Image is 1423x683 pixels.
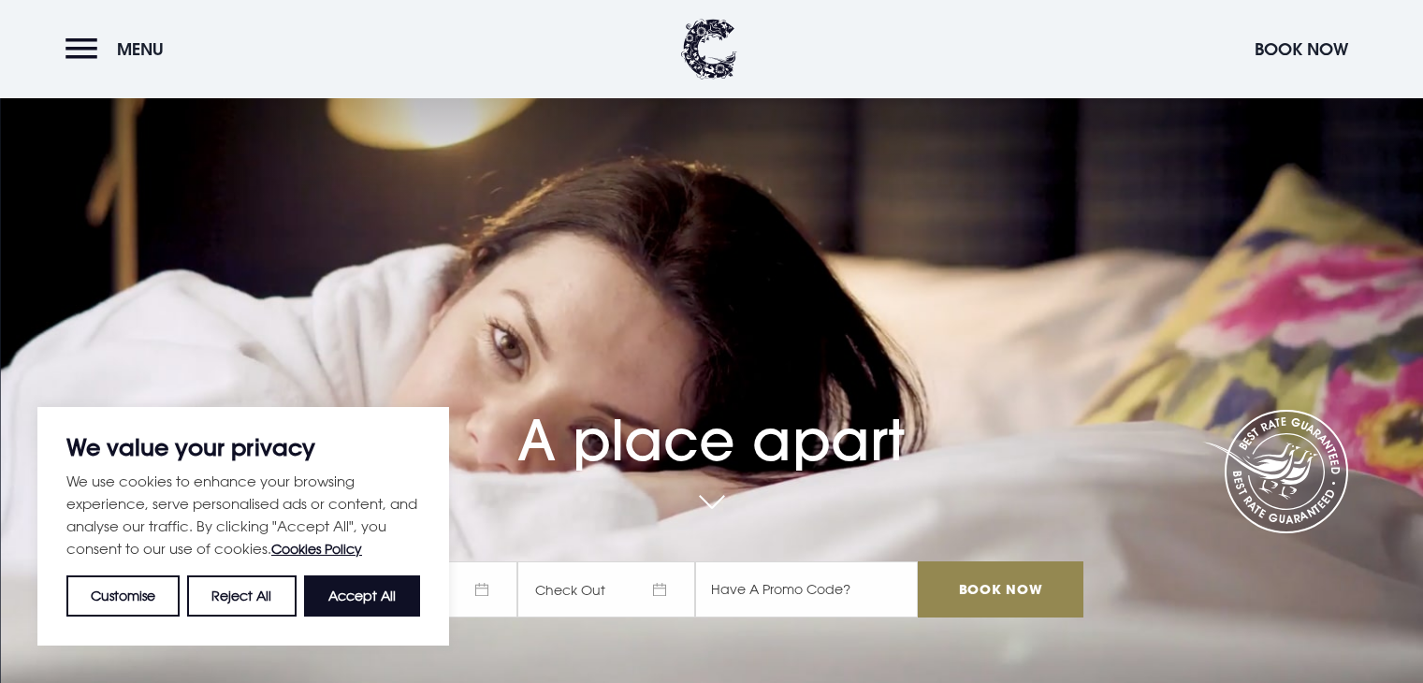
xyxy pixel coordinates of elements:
[695,561,918,618] input: Have A Promo Code?
[340,365,1082,473] h1: A place apart
[517,561,695,618] span: Check Out
[37,407,449,646] div: We value your privacy
[66,436,420,458] p: We value your privacy
[681,19,737,80] img: Clandeboye Lodge
[65,29,173,69] button: Menu
[1245,29,1358,69] button: Book Now
[187,575,296,617] button: Reject All
[918,561,1082,618] input: Book Now
[117,38,164,60] span: Menu
[271,541,362,557] a: Cookies Policy
[304,575,420,617] button: Accept All
[66,470,420,560] p: We use cookies to enhance your browsing experience, serve personalised ads or content, and analys...
[66,575,180,617] button: Customise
